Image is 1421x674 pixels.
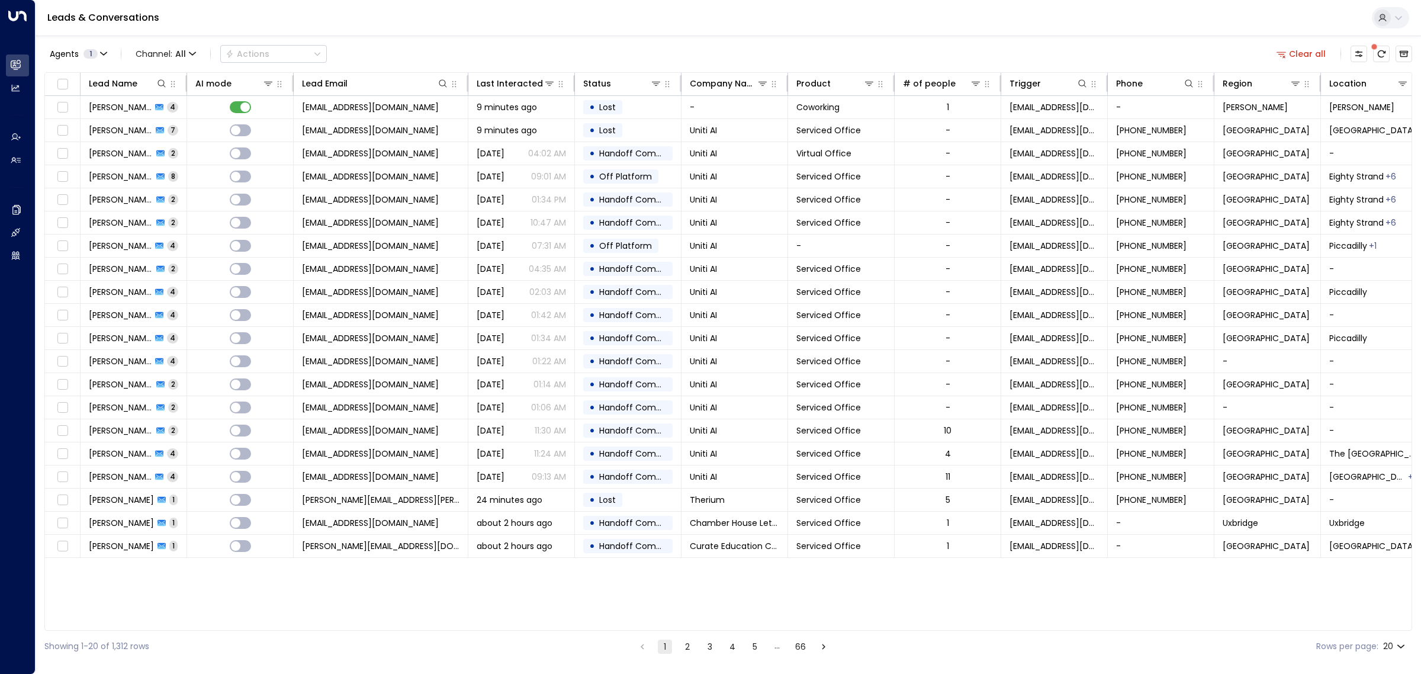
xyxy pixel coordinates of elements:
[1316,640,1378,653] label: Rows per page:
[477,263,504,275] span: Dec 09, 2024
[89,194,153,206] span: Anika Coutinho
[302,425,439,437] span: anika@getuniti.com
[168,148,178,158] span: 2
[302,402,439,413] span: anika@getuniti.com
[226,49,269,59] div: Actions
[589,397,595,418] div: •
[89,147,153,159] span: Anika Coutinho
[302,194,439,206] span: anika@getuniti.com
[1329,171,1384,182] span: Eighty Strand
[477,378,504,390] span: Dec 09, 2024
[89,286,152,298] span: Anika Coutinho
[477,286,504,298] span: Dec 09, 2024
[477,194,504,206] span: Dec 11, 2024
[532,471,566,483] p: 09:13 AM
[477,355,504,367] span: Dec 09, 2024
[55,216,70,230] span: Toggle select row
[796,124,861,136] span: Serviced Office
[532,194,566,206] p: 01:34 PM
[55,239,70,253] span: Toggle select row
[1329,448,1419,460] span: The Colmore Building
[55,146,70,161] span: Toggle select row
[1010,448,1099,460] span: anika@getuniti.com
[89,402,153,413] span: Anika Coutinho
[599,124,616,136] span: Lost
[89,171,153,182] span: Anika Coutinho
[477,217,504,229] span: Dec 11, 2024
[175,49,186,59] span: All
[589,190,595,210] div: •
[1223,309,1310,321] span: London
[89,332,152,344] span: Anika Coutinho
[477,448,504,460] span: Dec 02, 2024
[1214,350,1321,373] td: -
[599,194,683,206] span: Handoff Completed
[1383,638,1407,655] div: 20
[690,147,717,159] span: Uniti AI
[1116,286,1187,298] span: +447871732636
[302,263,439,275] span: anika@getuniti.com
[946,124,950,136] div: -
[1329,124,1416,136] span: Balloon Street
[796,101,840,113] span: Coworking
[690,286,717,298] span: Uniti AI
[946,263,950,275] div: -
[681,96,788,118] td: -
[55,308,70,323] span: Toggle select row
[946,171,950,182] div: -
[599,171,652,182] span: Off Platform
[528,147,566,159] p: 04:02 AM
[1385,217,1396,229] div: 70 Mark Lane,Holborn Gate,51 Lime Street,High Holborn,70 Gracechurch Street,20 Old Bailey
[599,332,683,344] span: Handoff Completed
[599,147,683,159] span: Handoff Completed
[1223,76,1252,91] div: Region
[589,351,595,371] div: •
[796,217,861,229] span: Serviced Office
[89,471,152,483] span: Anika Coutinho
[1223,425,1310,437] span: Manchester
[690,76,757,91] div: Company Name
[55,377,70,392] span: Toggle select row
[903,76,956,91] div: # of people
[1116,194,1187,206] span: +447871732636
[168,217,178,227] span: 2
[946,147,950,159] div: -
[1223,263,1310,275] span: Liverpool
[1116,355,1187,367] span: +447871732636
[589,213,595,233] div: •
[167,310,178,320] span: 4
[89,76,168,91] div: Lead Name
[1223,332,1310,344] span: Manchester
[529,286,566,298] p: 02:03 AM
[477,425,504,437] span: Dec 02, 2024
[589,259,595,279] div: •
[796,286,861,298] span: Serviced Office
[1329,76,1367,91] div: Location
[599,355,683,367] span: Handoff Completed
[195,76,274,91] div: AI mode
[531,217,566,229] p: 10:47 AM
[1010,76,1088,91] div: Trigger
[167,356,178,366] span: 4
[599,309,683,321] span: Handoff Completed
[167,102,178,112] span: 4
[55,100,70,115] span: Toggle select row
[302,76,348,91] div: Lead Email
[944,425,951,437] div: 10
[1010,355,1099,367] span: anika@getuniti.com
[599,101,616,113] span: Lost
[946,402,950,413] div: -
[1108,512,1214,534] td: -
[599,217,683,229] span: Handoff Completed
[796,332,861,344] span: Serviced Office
[168,171,178,181] span: 8
[83,49,98,59] span: 1
[477,171,504,182] span: Dec 27, 2024
[1116,147,1187,159] span: +447871732636
[1116,425,1187,437] span: +447871732636
[1223,76,1301,91] div: Region
[1116,240,1187,252] span: +447871732636
[302,309,439,321] span: anika@getuniti.com
[55,123,70,138] span: Toggle select row
[1373,46,1390,62] span: There are new threads available. Refresh the grid to view the latest updates.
